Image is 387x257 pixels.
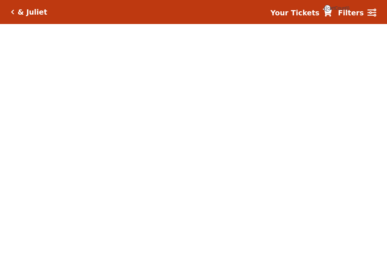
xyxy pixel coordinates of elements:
[270,8,332,18] a: Your Tickets {{cartCount}}
[324,5,331,12] span: {{cartCount}}
[338,8,376,18] a: Filters
[11,9,14,15] a: Click here to go back to filters
[18,8,47,17] h5: & Juliet
[270,9,319,17] strong: Your Tickets
[338,9,364,17] strong: Filters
